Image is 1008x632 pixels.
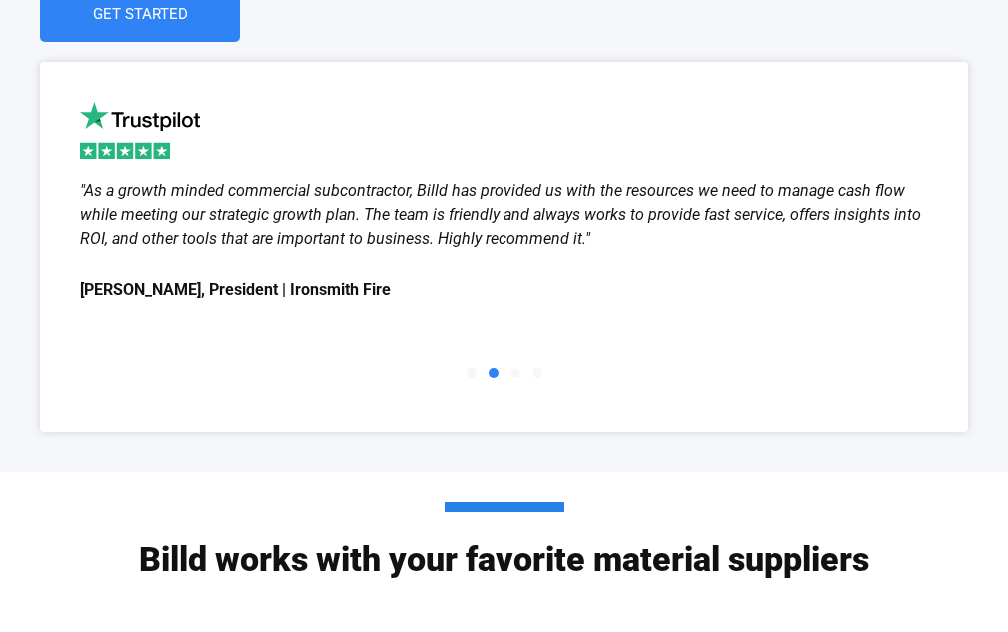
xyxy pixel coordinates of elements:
[93,7,188,22] span: Get Started
[80,179,928,352] div: 2 / 4
[532,368,542,378] span: Go to slide 4
[467,368,477,378] span: Go to slide 1
[80,276,928,305] span: [PERSON_NAME], President | Ironsmith Fire
[139,502,869,576] h2: Billd works with your favorite material suppliers
[80,179,928,251] div: "As a growth minded commercial subcontractor, Billd has provided us with the resources we need to...
[510,368,520,378] span: Go to slide 3
[489,368,499,378] span: Go to slide 2
[80,179,928,392] div: Slides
